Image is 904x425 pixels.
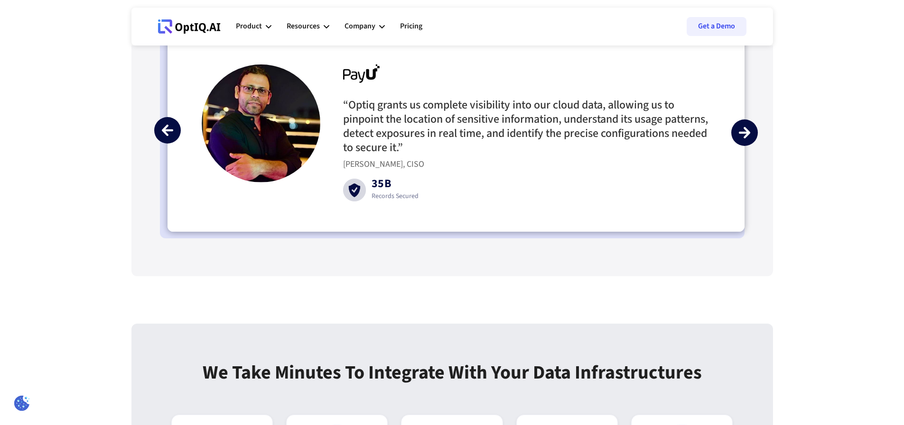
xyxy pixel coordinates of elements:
[236,12,271,41] div: Product
[400,12,422,41] a: Pricing
[731,119,758,146] div: next slide
[168,34,745,232] div: carousel
[154,117,181,144] div: previous slide
[203,362,702,396] div: We take minutes to integrate with your data infrastructures
[372,179,419,191] div: 35B
[345,12,385,41] div: Company
[345,20,375,33] div: Company
[372,191,419,201] div: Records Secured
[343,98,710,155] h3: “Optiq grants us complete visibility into our cloud data, allowing us to pinpoint the location of...
[168,34,745,232] div: 3 of 3
[158,12,221,41] a: Webflow Homepage
[236,20,262,33] div: Product
[687,17,746,36] a: Get a Demo
[343,160,430,169] div: [PERSON_NAME], CISO
[287,12,329,41] div: Resources
[287,20,320,33] div: Resources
